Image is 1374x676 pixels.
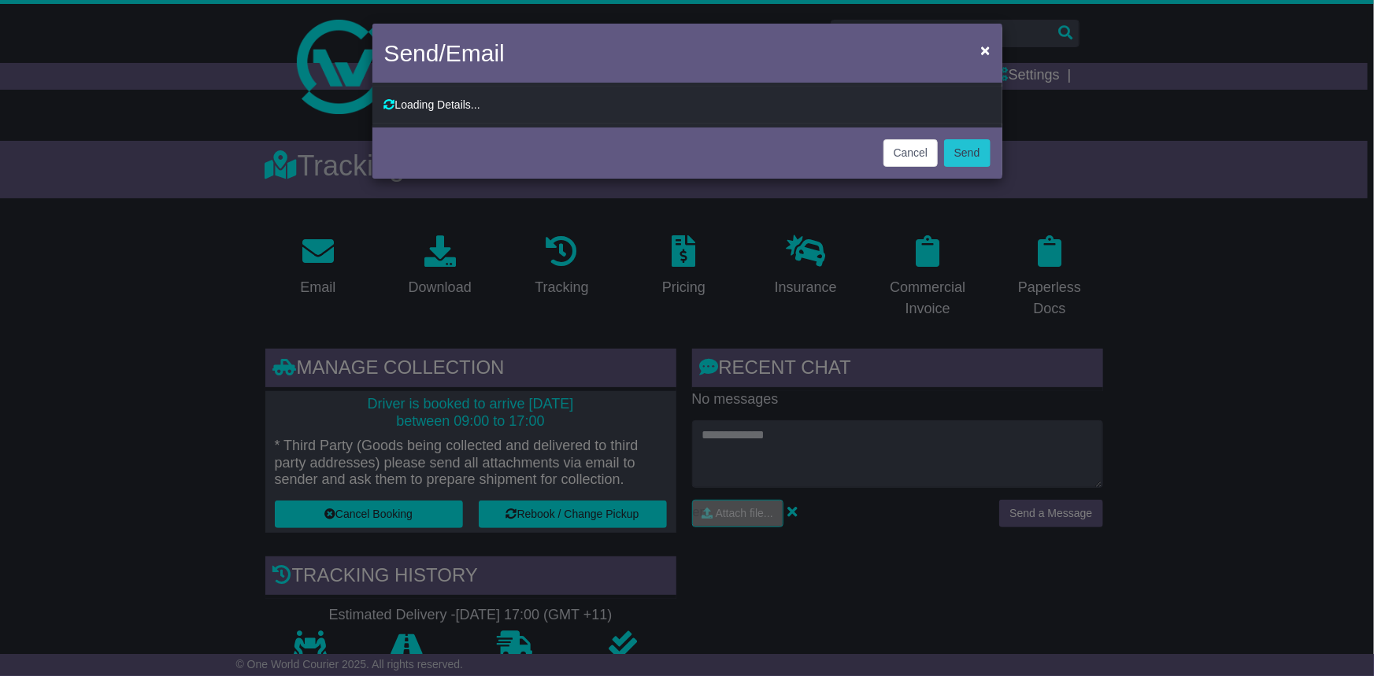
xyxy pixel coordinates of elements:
[980,41,990,59] span: ×
[883,139,939,167] button: Cancel
[972,34,998,66] button: Close
[384,35,505,71] h4: Send/Email
[384,98,991,112] div: Loading Details...
[944,139,991,167] button: Send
